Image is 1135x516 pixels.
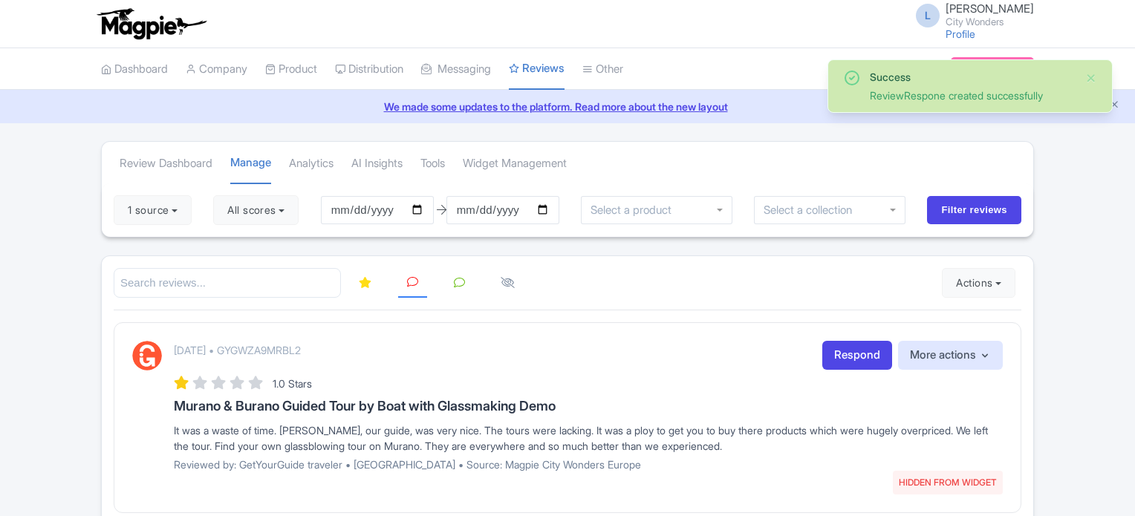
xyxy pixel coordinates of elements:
[582,49,623,90] a: Other
[213,195,299,225] button: All scores
[870,88,1073,103] div: ReviewRespone created successfully
[822,341,892,370] a: Respond
[120,143,212,184] a: Review Dashboard
[870,69,1073,85] div: Success
[463,143,567,184] a: Widget Management
[114,195,192,225] button: 1 source
[421,49,491,90] a: Messaging
[946,1,1034,16] span: [PERSON_NAME]
[916,4,940,27] span: L
[174,342,301,358] p: [DATE] • GYGWZA9MRBL2
[114,268,341,298] input: Search reviews...
[591,203,680,217] input: Select a product
[1085,69,1097,87] button: Close
[946,27,975,40] a: Profile
[132,341,162,370] img: GetYourGuide Logo
[1109,97,1120,114] button: Close announcement
[9,99,1126,114] a: We made some updates to the platform. Read more about the new layout
[420,143,445,184] a: Tools
[273,377,312,390] span: 1.0 Stars
[335,49,403,90] a: Distribution
[230,143,271,185] a: Manage
[174,457,1003,472] p: Reviewed by: GetYourGuide traveler • [GEOGRAPHIC_DATA] • Source: Magpie City Wonders Europe
[265,49,317,90] a: Product
[951,57,1034,79] a: Subscription
[509,48,565,91] a: Reviews
[942,268,1015,298] button: Actions
[898,341,1003,370] button: More actions
[946,17,1034,27] small: City Wonders
[186,49,247,90] a: Company
[174,399,1003,414] h3: Murano & Burano Guided Tour by Boat with Glassmaking Demo
[289,143,334,184] a: Analytics
[351,143,403,184] a: AI Insights
[927,196,1021,224] input: Filter reviews
[174,422,1003,454] div: It was a waste of time. [PERSON_NAME], our guide, was very nice. The tours were lacking. It was a...
[893,471,1003,494] span: HIDDEN FROM WIDGET
[907,3,1034,27] a: L [PERSON_NAME] City Wonders
[764,203,862,217] input: Select a collection
[101,49,168,90] a: Dashboard
[94,7,209,40] img: logo-ab69f6fb50320c5b225c76a69d11143b.png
